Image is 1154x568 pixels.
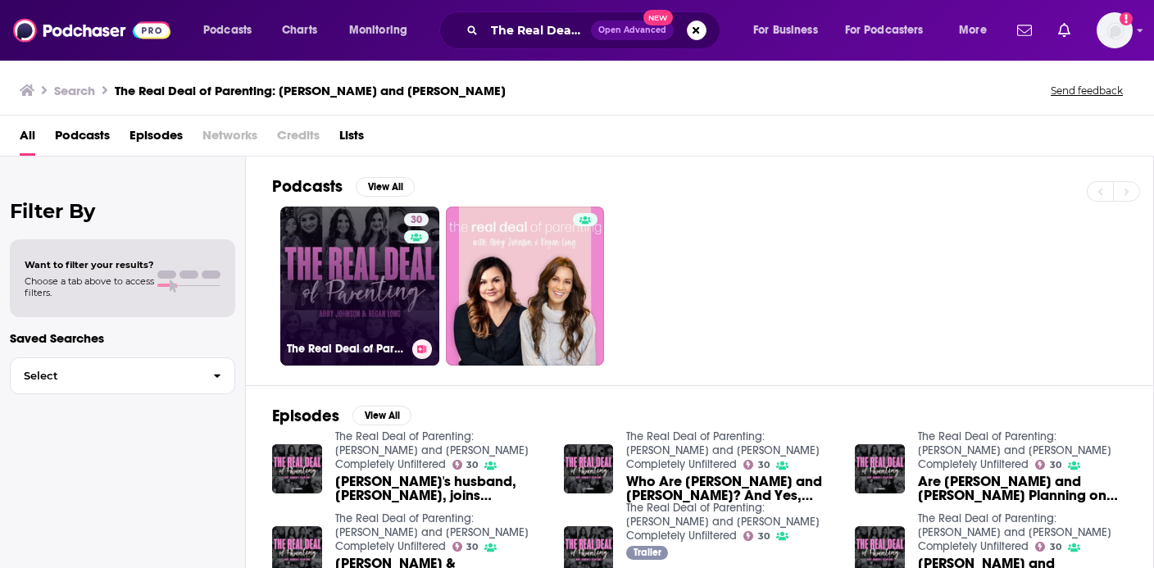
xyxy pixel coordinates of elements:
a: The Real Deal of Parenting: Regan Long and Abby Johnson Completely Unfiltered [335,511,529,553]
span: Monitoring [349,19,407,42]
span: Are [PERSON_NAME] and [PERSON_NAME] Planning on Leaving the Country? [918,475,1127,502]
a: Abby's husband, Doug Johnson, joins Regan Long to talk about dealing with stress in your marriage... [335,475,544,502]
h2: Episodes [272,406,339,426]
svg: Add a profile image [1120,12,1133,25]
a: 30 [743,531,770,541]
a: The Real Deal of Parenting: Regan Long and Abby Johnson Completely Unfiltered [626,501,820,543]
a: The Real Deal of Parenting: Regan Long and Abby Johnson Completely Unfiltered [335,429,529,471]
button: View All [352,406,411,425]
a: The Real Deal of Parenting: Regan Long and Abby Johnson Completely Unfiltered [626,429,820,471]
a: Podcasts [55,122,110,156]
span: Choose a tab above to access filters. [25,275,154,298]
a: Show notifications dropdown [1011,16,1038,44]
input: Search podcasts, credits, & more... [484,17,591,43]
span: Trailer [634,548,661,557]
span: Charts [282,19,317,42]
button: open menu [192,17,273,43]
span: 30 [466,461,478,469]
button: open menu [742,17,838,43]
div: Search podcasts, credits, & more... [455,11,736,49]
button: open menu [338,17,429,43]
span: More [959,19,987,42]
a: 30 [743,460,770,470]
span: Open Advanced [598,26,666,34]
span: 30 [758,461,770,469]
button: View All [356,177,415,197]
a: Who Are Abby Johnson and Regan Long? And Yes, They're Completely Unfiltered... [626,475,835,502]
img: Are Abby and Regan Planning on Leaving the Country? [855,444,905,494]
span: For Podcasters [845,19,924,42]
a: All [20,122,35,156]
h3: The Real Deal of Parenting: [PERSON_NAME] and [PERSON_NAME] Completely Unfiltered [287,342,406,356]
span: Want to filter your results? [25,259,154,270]
span: Select [11,370,200,381]
img: Who Are Abby Johnson and Regan Long? And Yes, They're Completely Unfiltered... [564,444,614,494]
a: 30The Real Deal of Parenting: [PERSON_NAME] and [PERSON_NAME] Completely Unfiltered [280,207,439,366]
h3: The Real Deal of Parenting: [PERSON_NAME] and [PERSON_NAME] [115,83,506,98]
span: Podcasts [203,19,252,42]
p: Saved Searches [10,330,235,346]
span: 30 [411,212,422,229]
a: 30 [452,460,479,470]
h2: Filter By [10,199,235,223]
a: Charts [271,17,327,43]
button: open menu [834,17,947,43]
span: [PERSON_NAME]'s husband, [PERSON_NAME], joins [PERSON_NAME] to talk about dealing with stress in ... [335,475,544,502]
a: Show notifications dropdown [1052,16,1077,44]
a: Are Abby and Regan Planning on Leaving the Country? [918,475,1127,502]
button: Send feedback [1046,84,1128,98]
span: 30 [1050,543,1061,551]
span: Logged in as antonettefrontgate [1097,12,1133,48]
button: Select [10,357,235,394]
span: Who Are [PERSON_NAME] and [PERSON_NAME]? And Yes, They're Completely Unfiltered... [626,475,835,502]
a: 30 [404,213,429,226]
a: Episodes [129,122,183,156]
a: Lists [339,122,364,156]
button: Open AdvancedNew [591,20,674,40]
a: 30 [1035,542,1061,552]
span: For Business [753,19,818,42]
a: The Real Deal of Parenting: Regan Long and Abby Johnson Completely Unfiltered [918,511,1111,553]
a: 30 [1035,460,1061,470]
span: 30 [466,543,478,551]
span: Networks [202,122,257,156]
img: Podchaser - Follow, Share and Rate Podcasts [13,15,170,46]
span: Credits [277,122,320,156]
a: EpisodesView All [272,406,411,426]
img: Abby's husband, Doug Johnson, joins Regan Long to talk about dealing with stress in your marriage... [272,444,322,494]
span: 30 [1050,461,1061,469]
img: User Profile [1097,12,1133,48]
a: The Real Deal of Parenting: Regan Long and Abby Johnson Completely Unfiltered [918,429,1111,471]
button: Show profile menu [1097,12,1133,48]
a: 30 [452,542,479,552]
a: PodcastsView All [272,176,415,197]
span: New [643,10,673,25]
button: open menu [947,17,1007,43]
h2: Podcasts [272,176,343,197]
span: 30 [758,533,770,540]
h3: Search [54,83,95,98]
